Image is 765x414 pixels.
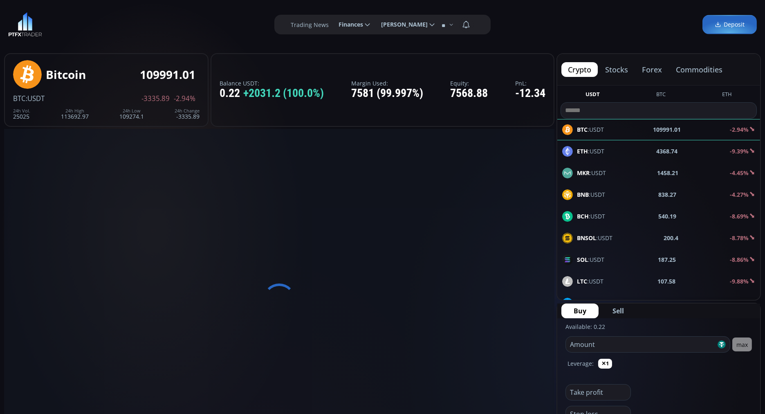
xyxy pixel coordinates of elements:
b: SOL [577,256,588,263]
button: BTC [653,90,669,101]
div: 109991.01 [140,68,195,81]
span: Buy [574,306,586,316]
b: -4.27% [730,191,749,198]
div: 24h High [61,108,89,113]
b: ETH [577,147,588,155]
b: 540.19 [659,212,677,220]
button: commodities [669,62,729,77]
b: -9.39% [730,147,749,155]
b: -4.45% [730,169,749,177]
div: 0.22 [220,87,324,100]
button: crypto [561,62,598,77]
button: Sell [600,304,636,318]
label: Leverage: [568,359,594,368]
b: BCH [577,212,589,220]
b: 838.27 [659,190,677,199]
div: 7581 (99.997%) [351,87,423,100]
div: 25025 [13,108,30,119]
img: LOGO [8,12,42,37]
b: -8.86% [730,256,749,263]
b: 23.24 [660,299,674,307]
label: Equity: [450,80,488,86]
b: -8.69% [730,212,749,220]
button: USDT [582,90,603,101]
a: Deposit [702,15,757,34]
b: 4368.74 [657,147,678,155]
span: Finances [333,16,363,33]
div: -12.34 [515,87,545,100]
span: :USDT [577,169,606,177]
div: -3335.89 [175,108,200,119]
button: Buy [561,304,599,318]
div: 113692.97 [61,108,89,119]
span: :USDT [577,255,604,264]
button: ✕1 [598,359,612,369]
b: 107.58 [658,277,676,286]
b: 200.4 [664,234,679,242]
span: :USDT [577,212,605,220]
span: [PERSON_NAME] [375,16,428,33]
b: BNB [577,191,589,198]
div: 24h Vol. [13,108,30,113]
span: :USDT [577,299,607,307]
div: Bitcoin [46,68,86,81]
span: :USDT [577,234,612,242]
b: -9.88% [730,277,749,285]
span: :USDT [577,147,604,155]
label: Trading News [291,20,329,29]
span: :USDT [577,190,605,199]
label: Available: 0.22 [565,323,605,331]
b: -11.20% [727,299,749,307]
span: :USDT [577,277,603,286]
button: stocks [599,62,635,77]
span: -2.94% [174,95,195,102]
b: BNSOL [577,234,596,242]
b: 1458.21 [657,169,679,177]
span: -3335.89 [141,95,170,102]
b: LINK [577,299,590,307]
button: forex [635,62,669,77]
div: 109274.1 [119,108,144,119]
b: 187.25 [658,255,676,264]
button: ETH [719,90,735,101]
label: Margin Used: [351,80,423,86]
b: -8.78% [730,234,749,242]
span: :USDT [26,94,45,103]
span: +2031.2 (100.0%) [243,87,324,100]
span: BTC [13,94,26,103]
span: Sell [612,306,624,316]
div: 24h Low [119,108,144,113]
b: LTC [577,277,587,285]
label: Balance USDT: [220,80,324,86]
div: 7568.88 [450,87,488,100]
div: 24h Change [175,108,200,113]
label: PnL: [515,80,545,86]
span: Deposit [715,20,745,29]
b: MKR [577,169,590,177]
